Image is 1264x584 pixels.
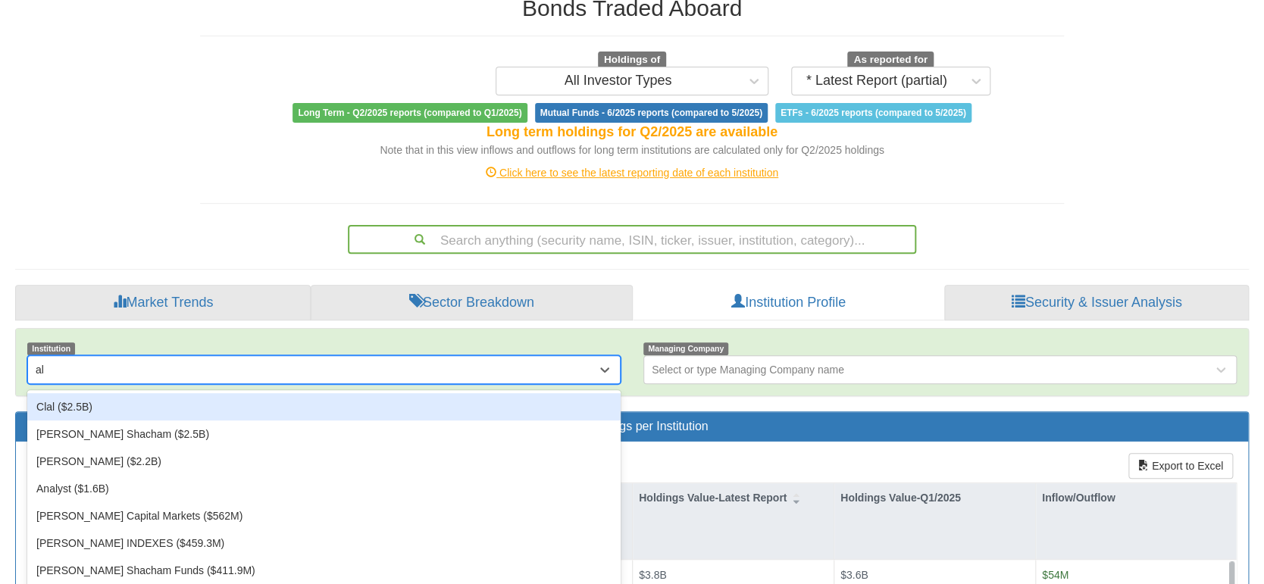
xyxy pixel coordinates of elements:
div: [PERSON_NAME] Shacham Funds ($411.9M) [27,557,621,584]
div: Analyst ($1.6B) [27,475,621,502]
div: [PERSON_NAME] Capital Markets ($562M) [27,502,621,529]
span: Institution [27,342,75,355]
div: All Investor Types [565,73,672,89]
div: [PERSON_NAME] ($2.2B) [27,448,621,475]
span: As reported for [847,52,934,68]
span: ETFs - 6/2025 reports (compared to 5/2025) [775,103,971,123]
a: Security & Issuer Analysis [944,285,1249,321]
span: Managing Company [643,342,728,355]
h3: Total Holdings per Institution [27,420,1237,433]
span: $3.8B [639,569,667,581]
div: [PERSON_NAME] INDEXES ($459.3M) [27,529,621,557]
div: Inflow/Outflow [1036,483,1236,512]
div: * Latest Report (partial) [806,73,947,89]
div: Select or type Managing Company name [652,362,844,377]
a: Market Trends [15,285,311,321]
span: $3.6B [840,569,868,581]
span: Holdings of [598,52,666,68]
div: Click here to see the latest reporting date of each institution [189,165,1075,180]
span: $54M [1042,569,1068,581]
span: Long Term - Q2/2025 reports (compared to Q1/2025) [293,103,527,123]
div: Search anything (security name, ISIN, ticker, issuer, institution, category)... [349,226,915,252]
div: Long term holdings for Q2/2025 are available [200,123,1064,142]
div: Holdings Value-Latest Report [633,483,834,512]
div: Note that in this view inflows and outflows for long term institutions are calculated only for Q2... [200,142,1064,158]
div: Holdings Value-Q1/2025 [834,483,1035,512]
button: Export to Excel [1128,453,1233,479]
div: Clal ($2.5B) [27,393,621,420]
span: Mutual Funds - 6/2025 reports (compared to 5/2025) [535,103,768,123]
a: Institution Profile [633,285,945,321]
div: [PERSON_NAME] Shacham ($2.5B) [27,420,621,448]
a: Sector Breakdown [311,285,633,321]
